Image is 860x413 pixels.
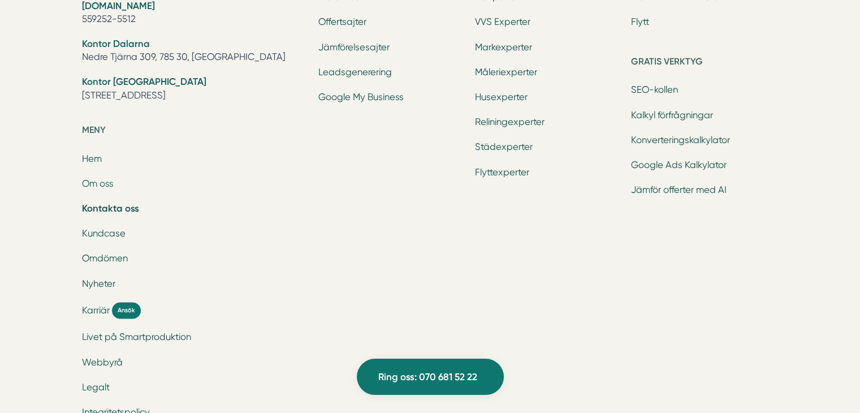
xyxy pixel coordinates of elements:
[82,203,139,214] a: Kontakta oss
[82,304,110,317] span: Karriär
[82,302,305,319] a: Karriär Ansök
[82,123,305,141] h5: Meny
[475,92,528,102] a: Husexperter
[82,75,305,104] li: [STREET_ADDRESS]
[82,332,191,342] a: Livet på Smartproduktion
[631,54,778,72] h5: Gratis verktyg
[82,153,102,164] a: Hem
[378,369,477,385] span: Ring oss: 070 681 52 22
[82,38,150,49] strong: Kontor Dalarna
[631,84,678,95] a: SEO-kollen
[318,16,366,27] a: Offertsajter
[475,16,530,27] a: VVS Experter
[82,357,123,368] a: Webbyrå
[357,359,504,395] a: Ring oss: 070 681 52 22
[82,178,114,189] a: Om oss
[475,141,533,152] a: Städexperter
[82,253,128,264] a: Omdömen
[318,92,404,102] a: Google My Business
[475,117,544,127] a: Reliningexperter
[82,37,305,66] li: Nedre Tjärna 309, 785 30, [GEOGRAPHIC_DATA]
[112,302,141,319] span: Ansök
[631,184,727,195] a: Jämför offerter med AI
[631,135,730,145] a: Konverteringskalkylator
[82,76,206,87] strong: Kontor [GEOGRAPHIC_DATA]
[82,382,110,393] a: Legalt
[631,16,649,27] a: Flytt
[475,167,529,178] a: Flyttexperter
[318,67,392,78] a: Leadsgenerering
[475,42,532,53] a: Markexperter
[631,110,713,121] a: Kalkyl förfrågningar
[82,228,126,239] a: Kundcase
[318,42,390,53] a: Jämförelsesajter
[475,67,537,78] a: Måleriexperter
[631,160,727,170] a: Google Ads Kalkylator
[82,278,115,289] a: Nyheter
